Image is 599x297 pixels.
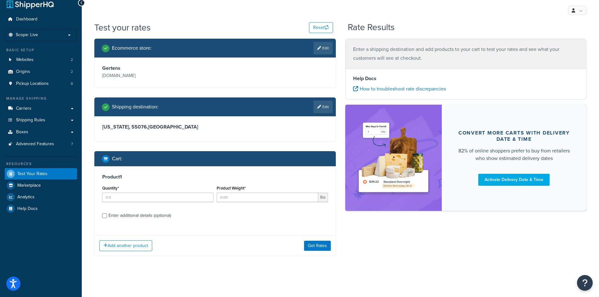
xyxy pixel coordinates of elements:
a: Activate Delivery Date & Time [478,174,550,186]
button: Open Resource Center [577,275,593,291]
span: Test Your Rates [17,171,47,177]
a: How to troubleshoot rate discrepancies [353,85,446,92]
a: Boxes [5,126,77,138]
h4: Help Docs [353,75,579,82]
a: Dashboard [5,14,77,25]
label: Product Weight* [217,186,246,190]
img: feature-image-ddt-36eae7f7280da8017bfb280eaccd9c446f90b1fe08728e4019434db127062ab4.png [355,114,432,201]
a: Marketplace [5,180,77,191]
div: Basic Setup [5,47,77,53]
a: Analytics [5,191,77,203]
div: Resources [5,161,77,167]
h1: Test your rates [94,21,151,34]
h2: Rate Results [348,23,395,32]
h3: [US_STATE], 55076 , [GEOGRAPHIC_DATA] [102,124,328,130]
a: Shipping Rules [5,114,77,126]
span: Websites [16,57,34,63]
button: Add another product [99,240,152,251]
span: Analytics [17,195,35,200]
span: lbs [318,193,328,202]
button: Reset [309,22,333,33]
p: [DOMAIN_NAME] [102,71,214,80]
a: Pickup Locations8 [5,78,77,90]
a: Carriers [5,103,77,114]
li: Advanced Features [5,138,77,150]
span: Shipping Rules [16,118,45,123]
h2: Ecommerce store : [112,45,152,51]
a: Advanced Features7 [5,138,77,150]
span: Origins [16,69,30,74]
h3: Gertens [102,65,214,71]
input: 0.00 [217,193,318,202]
button: Get Rates [304,241,331,251]
h3: Product 1 [102,174,328,180]
span: 2 [71,57,73,63]
h2: Shipping destination : [112,104,158,110]
span: 8 [71,81,73,86]
span: 2 [71,69,73,74]
a: Edit [313,101,333,113]
div: Convert more carts with delivery date & time [457,130,572,142]
span: Scope: Live [16,32,38,38]
a: Help Docs [5,203,77,214]
label: Quantity* [102,186,119,190]
span: Help Docs [17,206,38,212]
li: Websites [5,54,77,66]
span: Dashboard [16,17,37,22]
span: Advanced Features [16,141,54,147]
li: Origins [5,66,77,78]
h2: Cart : [112,156,122,162]
span: Carriers [16,106,31,111]
div: Enter additional details (optional) [108,211,171,220]
input: 0.0 [102,193,214,202]
div: Manage Shipping [5,96,77,101]
a: Origins2 [5,66,77,78]
a: Edit [313,42,333,54]
a: Test Your Rates [5,168,77,179]
span: 7 [71,141,73,147]
input: Enter additional details (optional) [102,213,107,218]
a: Websites2 [5,54,77,66]
span: Marketplace [17,183,41,188]
p: Enter a shipping destination and add products to your cart to test your rates and see what your c... [353,45,579,63]
span: Boxes [16,129,28,135]
li: Pickup Locations [5,78,77,90]
div: 82% of online shoppers prefer to buy from retailers who show estimated delivery dates [457,147,572,162]
span: Pickup Locations [16,81,49,86]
